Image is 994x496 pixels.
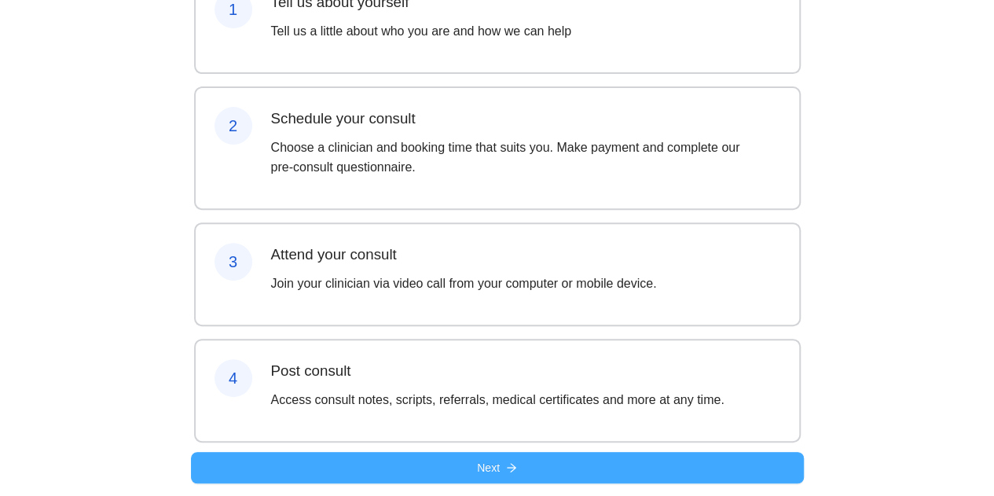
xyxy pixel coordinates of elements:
span: Next [477,459,500,476]
h3: Schedule your consult [271,107,761,130]
h3: Attend your consult [271,243,657,266]
div: 3 [215,243,252,281]
p: Access consult notes, scripts, referrals, medical certificates and more at any time. [271,390,724,410]
div: 2 [215,107,252,145]
div: 4 [215,359,252,397]
button: Nextarrow-right [191,452,804,483]
p: Tell us a little about who you are and how we can help [271,21,571,41]
span: arrow-right [506,462,517,475]
p: Join your clinician via video call from your computer or mobile device. [271,274,657,293]
h3: Post consult [271,359,724,382]
p: Choose a clinician and booking time that suits you. Make payment and complete our pre-consult que... [271,138,761,177]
